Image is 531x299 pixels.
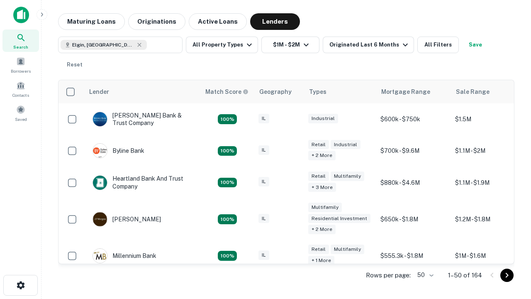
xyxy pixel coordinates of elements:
[448,270,482,280] p: 1–50 of 164
[189,13,247,30] button: Active Loans
[366,270,411,280] p: Rows per page:
[414,269,435,281] div: 50
[93,249,107,263] img: picture
[93,144,107,158] img: picture
[308,203,342,212] div: Multifamily
[12,92,29,98] span: Contacts
[308,114,338,123] div: Industrial
[72,41,134,49] span: Elgin, [GEOGRAPHIC_DATA], [GEOGRAPHIC_DATA]
[58,13,125,30] button: Maturing Loans
[462,37,489,53] button: Save your search to get updates of matches that match your search criteria.
[308,225,336,234] div: + 2 more
[218,114,237,124] div: Matching Properties: 28, hasApolloMatch: undefined
[308,151,336,160] div: + 2 more
[308,183,336,192] div: + 3 more
[331,172,364,181] div: Multifamily
[89,87,109,97] div: Lender
[13,44,28,50] span: Search
[323,37,414,53] button: Originated Last 6 Months
[500,269,514,282] button: Go to next page
[2,78,39,100] a: Contacts
[376,199,451,240] td: $650k - $1.8M
[376,135,451,167] td: $700k - $9.6M
[331,140,360,149] div: Industrial
[258,214,269,223] div: IL
[258,145,269,155] div: IL
[376,167,451,198] td: $880k - $4.6M
[258,250,269,260] div: IL
[218,251,237,261] div: Matching Properties: 16, hasApolloMatch: undefined
[451,80,526,103] th: Sale Range
[259,87,292,97] div: Geography
[93,112,192,127] div: [PERSON_NAME] Bank & Trust Company
[250,13,300,30] button: Lenders
[11,68,31,74] span: Borrowers
[15,116,27,123] span: Saved
[381,87,430,97] div: Mortgage Range
[309,87,326,97] div: Types
[261,37,319,53] button: $1M - $2M
[93,176,107,190] img: picture
[128,13,185,30] button: Originations
[456,87,490,97] div: Sale Range
[186,37,258,53] button: All Property Types
[93,212,107,226] img: picture
[205,87,247,96] h6: Match Score
[417,37,459,53] button: All Filters
[93,112,107,126] img: picture
[376,80,451,103] th: Mortgage Range
[84,80,200,103] th: Lender
[376,240,451,272] td: $555.3k - $1.8M
[490,206,531,246] iframe: Chat Widget
[2,54,39,76] a: Borrowers
[93,143,144,158] div: Byline Bank
[451,199,526,240] td: $1.2M - $1.8M
[451,240,526,272] td: $1M - $1.6M
[331,245,364,254] div: Multifamily
[218,146,237,156] div: Matching Properties: 18, hasApolloMatch: undefined
[258,114,269,123] div: IL
[304,80,376,103] th: Types
[2,29,39,52] a: Search
[308,140,329,149] div: Retail
[308,172,329,181] div: Retail
[93,212,161,227] div: [PERSON_NAME]
[2,102,39,124] a: Saved
[93,175,192,190] div: Heartland Bank And Trust Company
[451,167,526,198] td: $1.1M - $1.9M
[329,40,410,50] div: Originated Last 6 Months
[205,87,248,96] div: Capitalize uses an advanced AI algorithm to match your search with the best lender. The match sco...
[376,103,451,135] td: $600k - $750k
[93,248,156,263] div: Millennium Bank
[451,135,526,167] td: $1.1M - $2M
[254,80,304,103] th: Geography
[308,214,370,223] div: Residential Investment
[218,214,237,224] div: Matching Properties: 24, hasApolloMatch: undefined
[308,256,334,265] div: + 1 more
[308,245,329,254] div: Retail
[200,80,254,103] th: Capitalize uses an advanced AI algorithm to match your search with the best lender. The match sco...
[13,7,29,23] img: capitalize-icon.png
[218,178,237,188] div: Matching Properties: 20, hasApolloMatch: undefined
[258,177,269,186] div: IL
[451,103,526,135] td: $1.5M
[61,56,88,73] button: Reset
